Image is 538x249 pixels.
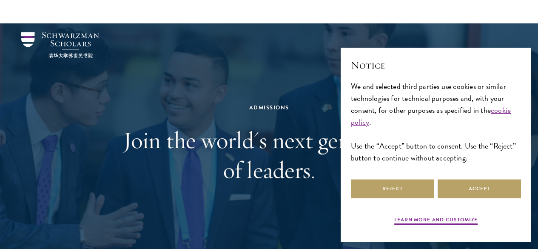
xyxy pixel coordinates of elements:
button: Reject [351,179,434,198]
div: We and selected third parties use cookies or similar technologies for technical purposes and, wit... [351,80,521,164]
img: Schwarzman Scholars [21,32,99,58]
h1: Join the world's next generation of leaders. [122,125,416,185]
h2: Notice [351,58,521,72]
button: Learn more and customize [394,216,478,226]
a: cookie policy [351,104,511,128]
button: Accept [438,179,521,198]
div: Admissions [122,103,416,112]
